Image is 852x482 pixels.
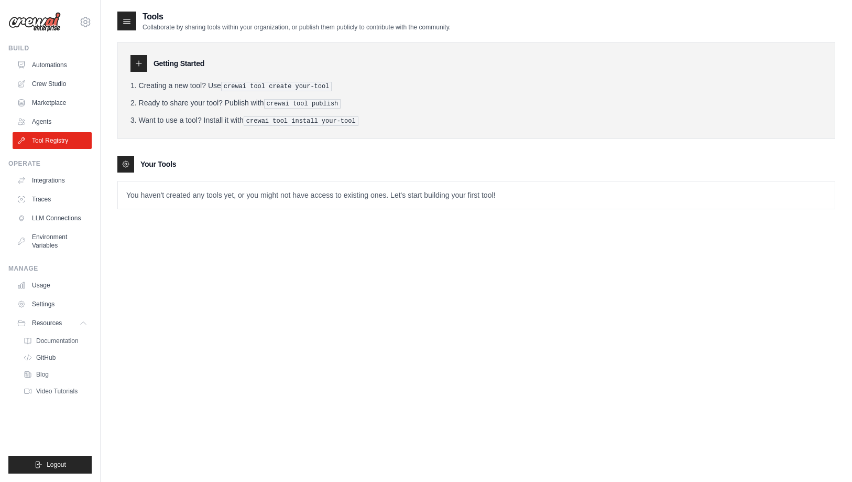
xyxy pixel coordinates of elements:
[19,350,92,365] a: GitHub
[36,387,78,395] span: Video Tutorials
[13,132,92,149] a: Tool Registry
[8,159,92,168] div: Operate
[13,191,92,208] a: Traces
[32,319,62,327] span: Resources
[8,456,92,474] button: Logout
[13,296,92,313] a: Settings
[130,115,822,126] li: Want to use a tool? Install it with
[47,460,66,469] span: Logout
[8,44,92,52] div: Build
[13,229,92,254] a: Environment Variables
[19,367,92,382] a: Blog
[8,12,61,32] img: Logo
[130,80,822,91] li: Creating a new tool? Use
[143,10,451,23] h2: Tools
[221,82,332,91] pre: crewai tool create your-tool
[19,384,92,399] a: Video Tutorials
[13,210,92,227] a: LLM Connections
[244,116,358,126] pre: crewai tool install your-tool
[36,337,79,345] span: Documentation
[19,334,92,348] a: Documentation
[154,58,204,69] h3: Getting Started
[13,172,92,189] a: Integrations
[13,94,92,111] a: Marketplace
[118,181,835,209] p: You haven't created any tools yet, or you might not have access to existing ones. Let's start bui...
[13,57,92,73] a: Automations
[13,315,92,331] button: Resources
[13,76,92,92] a: Crew Studio
[13,113,92,130] a: Agents
[140,159,176,169] h3: Your Tools
[130,98,822,109] li: Ready to share your tool? Publish with
[8,264,92,273] div: Manage
[36,354,56,362] span: GitHub
[13,277,92,294] a: Usage
[143,23,451,31] p: Collaborate by sharing tools within your organization, or publish them publicly to contribute wit...
[264,99,341,109] pre: crewai tool publish
[36,370,49,379] span: Blog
